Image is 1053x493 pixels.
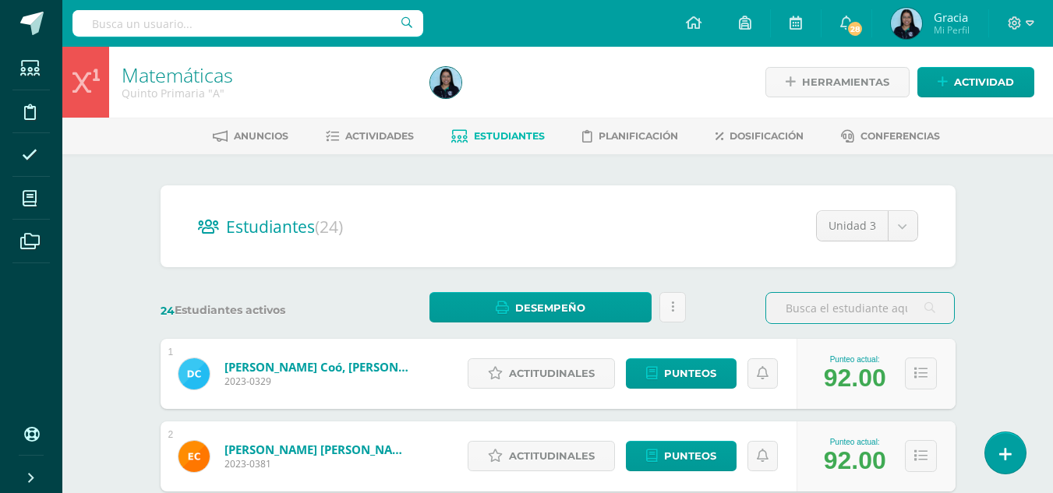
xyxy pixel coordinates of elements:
span: Gracia [934,9,970,25]
span: Actividad [954,68,1014,97]
span: 24 [161,304,175,318]
div: 92.00 [824,446,886,475]
a: Matemáticas [122,62,233,88]
span: Herramientas [802,68,889,97]
div: 1 [168,347,174,357]
img: 8833d992d5aa244a12ba0a0c163d81f0.png [891,8,922,39]
h1: Matemáticas [122,64,412,86]
a: Anuncios [213,124,288,149]
span: Punteos [664,442,716,470]
span: Estudiantes [226,216,343,238]
input: Busca un usuario... [72,10,423,37]
span: Desempeño [515,294,585,322]
input: Busca el estudiante aquí... [766,293,954,323]
span: Conferencias [860,130,940,142]
img: 3dd15cadf8e77a116cd4a8b62b8cd5a7.png [178,441,210,472]
a: Estudiantes [451,124,545,149]
div: 92.00 [824,364,886,393]
a: Actividades [326,124,414,149]
span: Anuncios [234,130,288,142]
a: Punteos [626,441,737,471]
span: Unidad 3 [829,211,876,241]
span: Planificación [599,130,678,142]
a: Dosificación [716,124,804,149]
span: Actitudinales [509,359,595,388]
span: 2023-0381 [224,457,412,470]
a: Actitudinales [468,358,615,389]
a: Conferencias [841,124,940,149]
a: Desempeño [429,292,652,322]
span: Dosificación [730,130,804,142]
div: 2 [168,429,174,440]
span: 28 [846,20,864,37]
a: Planificación [582,124,678,149]
span: Actividades [345,130,414,142]
a: Punteos [626,358,737,389]
a: Unidad 3 [817,211,917,241]
img: 4d4c6960d0b243772f483ba4028e3653.png [178,358,210,389]
a: [PERSON_NAME] [PERSON_NAME] [224,442,412,457]
div: Punteo actual: [824,355,886,364]
span: Mi Perfil [934,23,970,37]
img: 8833d992d5aa244a12ba0a0c163d81f0.png [430,67,461,98]
span: (24) [315,216,343,238]
div: Quinto Primaria 'A' [122,86,412,100]
span: Actitudinales [509,442,595,470]
a: Actitudinales [468,441,615,471]
span: Punteos [664,359,716,388]
a: Herramientas [765,67,910,97]
span: 2023-0329 [224,375,412,388]
div: Punteo actual: [824,438,886,446]
a: [PERSON_NAME] Coó, [PERSON_NAME] [224,359,412,375]
label: Estudiantes activos [161,303,350,318]
a: Actividad [917,67,1034,97]
span: Estudiantes [474,130,545,142]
